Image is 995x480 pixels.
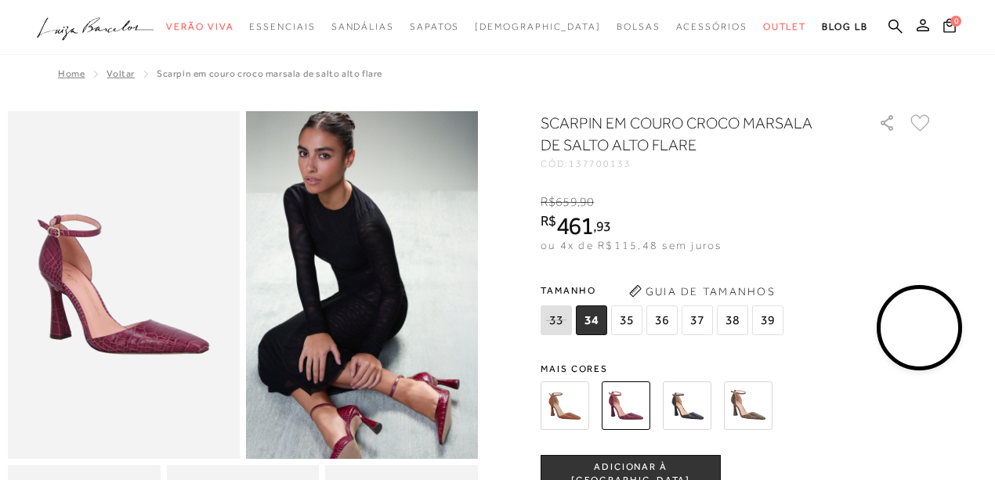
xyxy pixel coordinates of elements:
img: SCARPIN EM COURO CROCO VERDE TOMILHO DE SALTO ALTO FLARE [724,381,772,430]
a: noSubCategoriesText [475,13,601,42]
a: noSubCategoriesText [617,13,660,42]
span: Bolsas [617,21,660,32]
span: SCARPIN EM COURO CROCO MARSALA DE SALTO ALTO FLARE [157,68,382,79]
span: 659 [555,195,577,209]
span: Verão Viva [166,21,233,32]
a: noSubCategoriesText [676,13,747,42]
img: SCARPIN EM COURO CROCO CARAMELO DE SALTO ALTO FLARE [541,381,589,430]
img: SCARPIN EM COURO CROCO PRETO DE SALTO ALTO FLARE [663,381,711,430]
span: 38 [717,305,748,335]
span: 137700133 [569,158,631,169]
a: BLOG LB [822,13,867,42]
span: 0 [950,16,961,27]
span: 36 [646,305,678,335]
a: noSubCategoriesText [763,13,807,42]
h1: SCARPIN EM COURO CROCO MARSALA DE SALTO ALTO FLARE [541,112,834,156]
a: noSubCategoriesText [331,13,394,42]
i: R$ [541,214,556,228]
a: Voltar [107,68,135,79]
span: 34 [576,305,607,335]
i: , [577,195,595,209]
button: 0 [939,17,961,38]
a: noSubCategoriesText [249,13,315,42]
span: 39 [752,305,783,335]
span: 37 [682,305,713,335]
span: BLOG LB [822,21,867,32]
span: [DEMOGRAPHIC_DATA] [475,21,601,32]
span: 461 [556,211,593,240]
span: Mais cores [541,364,932,374]
img: SCARPIN EM COURO CROCO MARSALA DE SALTO ALTO FLARE [602,381,650,430]
i: , [593,219,611,233]
span: 35 [611,305,642,335]
span: Tamanho [541,279,787,302]
span: 33 [541,305,572,335]
span: Essenciais [249,21,315,32]
a: Home [58,68,85,79]
a: noSubCategoriesText [166,13,233,42]
button: Guia de Tamanhos [624,279,780,304]
span: ou 4x de R$115,48 sem juros [541,239,722,251]
span: Outlet [763,21,807,32]
img: image [246,111,478,459]
img: image [8,111,240,459]
a: noSubCategoriesText [410,13,459,42]
span: Sapatos [410,21,459,32]
span: 90 [580,195,594,209]
div: CÓD: [541,159,854,168]
span: 93 [596,218,611,234]
i: R$ [541,195,555,209]
span: Acessórios [676,21,747,32]
span: Sandálias [331,21,394,32]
